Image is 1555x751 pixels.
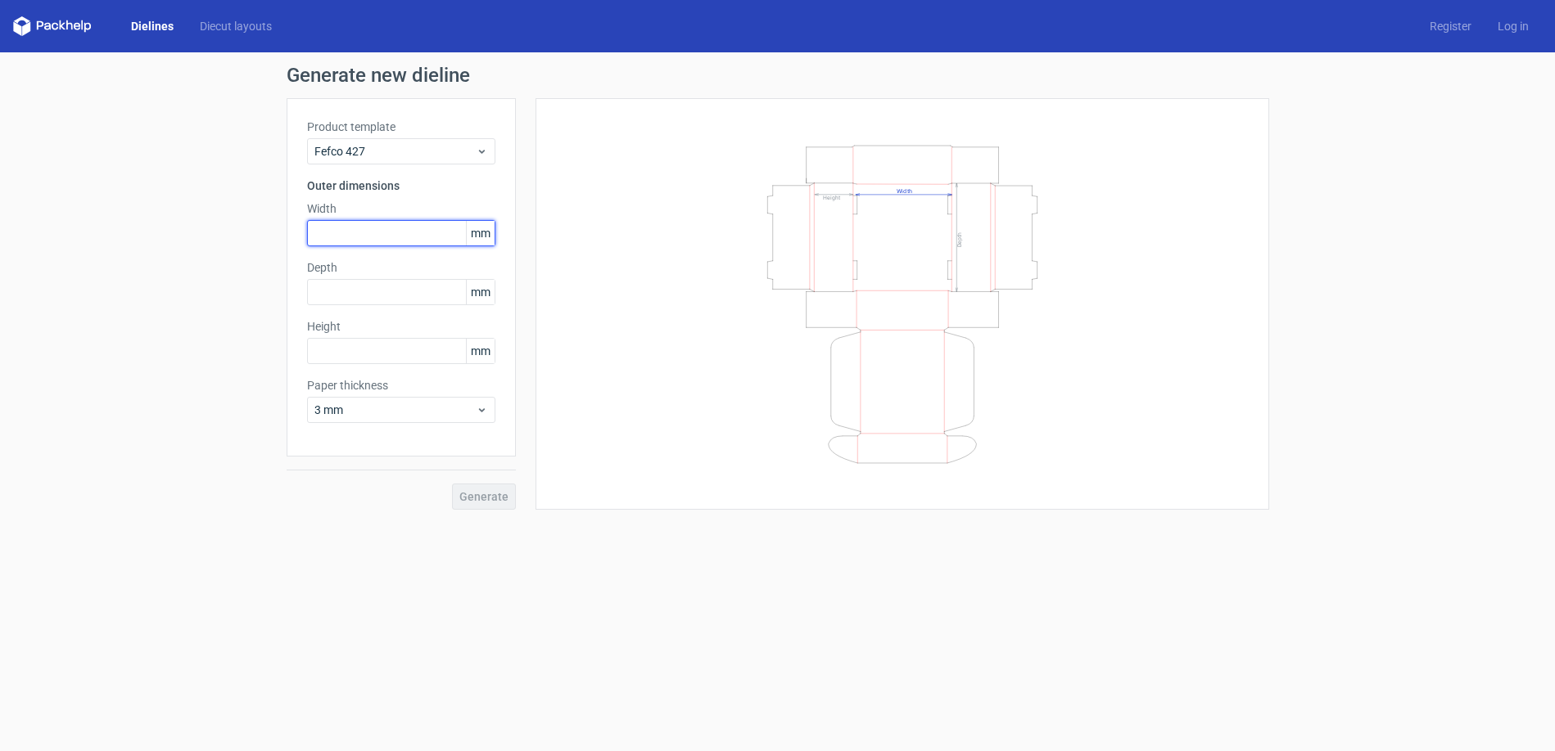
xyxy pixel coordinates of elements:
[1417,18,1485,34] a: Register
[118,18,187,34] a: Dielines
[314,143,476,160] span: Fefco 427
[466,280,495,304] span: mm
[187,18,285,34] a: Diecut layouts
[307,178,495,194] h3: Outer dimensions
[956,232,963,246] text: Depth
[307,259,495,276] label: Depth
[314,402,476,418] span: 3 mm
[307,318,495,335] label: Height
[466,221,495,245] span: mm
[307,377,495,393] label: Paper thickness
[287,65,1269,85] h1: Generate new dieline
[307,200,495,217] label: Width
[466,339,495,363] span: mm
[307,119,495,135] label: Product template
[823,194,840,200] text: Height
[897,187,912,194] text: Width
[1485,18,1542,34] a: Log in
